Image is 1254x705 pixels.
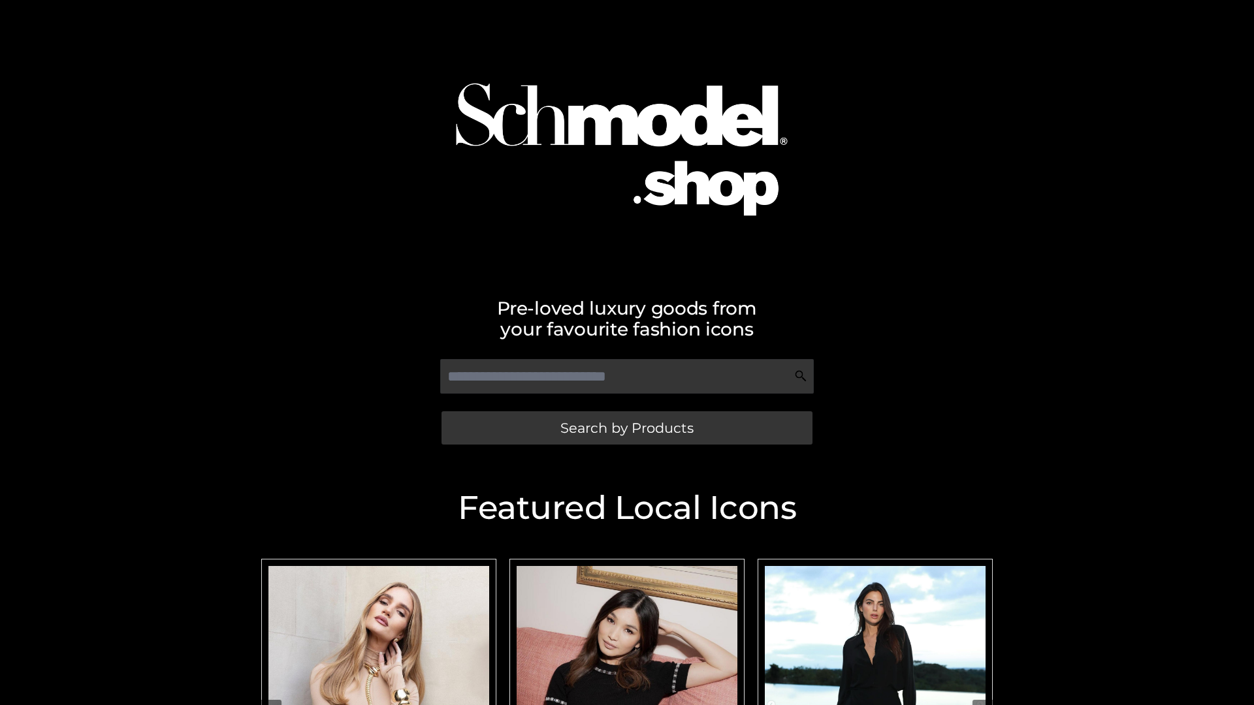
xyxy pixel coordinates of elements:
img: Search Icon [794,369,807,383]
h2: Pre-loved luxury goods from your favourite fashion icons [255,298,999,339]
a: Search by Products [442,411,812,445]
h2: Featured Local Icons​ [255,492,999,524]
span: Search by Products [560,421,694,435]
